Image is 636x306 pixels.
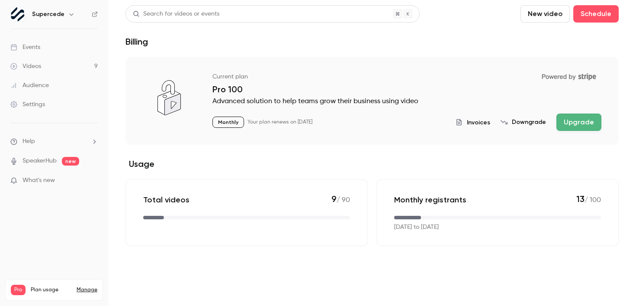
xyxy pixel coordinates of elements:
button: Downgrade [501,118,546,127]
span: new [62,157,79,166]
span: What's new [22,176,55,185]
p: Current plan [212,72,248,81]
span: Help [22,137,35,146]
div: Videos [10,62,41,71]
p: Advanced solution to help teams grow their business using video [212,96,601,107]
p: / 90 [331,194,350,205]
span: 13 [576,194,585,204]
button: Schedule [573,5,619,23]
h2: Usage [125,159,619,169]
p: Total videos [143,195,190,205]
button: Upgrade [556,114,601,131]
span: Pro [11,285,26,295]
section: billing [125,57,619,246]
h6: Supercede [32,10,64,19]
h1: Billing [125,36,148,47]
p: Your plan renews on [DATE] [247,119,312,126]
p: Pro 100 [212,84,601,94]
span: 9 [331,194,337,204]
li: help-dropdown-opener [10,137,98,146]
a: SpeakerHub [22,156,57,166]
button: Invoices [456,118,490,127]
img: Supercede [11,7,25,21]
iframe: Noticeable Trigger [87,177,98,185]
p: Monthly registrants [394,195,466,205]
p: Monthly [212,117,244,128]
span: Invoices [467,118,490,127]
div: Events [10,43,40,52]
button: New video [520,5,570,23]
p: [DATE] to [DATE] [394,223,439,232]
p: / 100 [576,194,601,205]
div: Search for videos or events [133,10,219,19]
div: Settings [10,100,45,109]
a: Manage [77,286,97,293]
span: Plan usage [31,286,71,293]
div: Audience [10,81,49,90]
